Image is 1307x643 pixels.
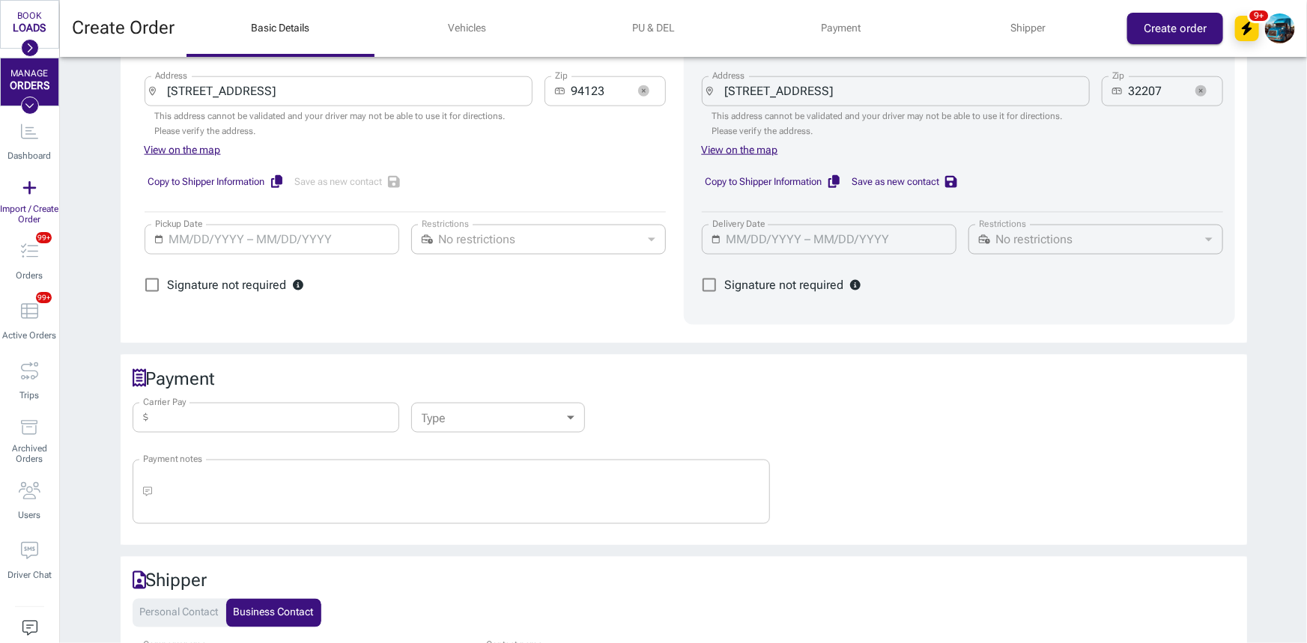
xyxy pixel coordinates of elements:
input: MM/DD/YYYY – MM/DD/YYYY [169,225,389,255]
label: Restrictions [422,218,469,231]
label: Address [712,70,745,82]
h6: View on the map [145,142,221,159]
button: Save as new contact [848,171,959,194]
button: Copy to Shipper Information [702,171,843,194]
h5: Create Order [72,16,175,40]
div: ORDERS [10,79,49,91]
span: Dashboard [8,150,52,161]
div: No restrictions [439,231,642,248]
label: Address [155,70,188,82]
label: Pickup Date [155,218,203,231]
input: MM/DD/YYYY – MM/DD/YYYY [726,225,946,255]
img: Jamoliddin Barotov's avatar [1265,13,1295,43]
span: Driver Chat [7,570,52,580]
span: Signature not required [168,276,287,294]
button: Create order [1127,13,1223,44]
span: Active Orders [3,330,57,341]
h2: Payment [133,367,1235,391]
label: Carrier Pay [143,396,187,409]
span: 9+ [1248,8,1271,23]
span: 99+ [36,292,52,303]
button: Copy to Shipper Information [145,171,285,194]
h6: View on the map [702,142,778,159]
button: Personal contact [133,599,226,627]
div: LOADS [13,22,46,34]
div: MANAGE [11,69,49,79]
label: Payment notes [143,453,203,466]
p: This address cannot be validated and your driver may not be able to use it for directions. Please... [155,109,522,139]
button: Business contact [226,599,321,627]
span: Trips [20,390,40,400]
span: Signature not required [725,276,844,294]
span: Orders [16,270,43,281]
p: This address cannot be validated and your driver may not be able to use it for directions. Please... [712,109,1079,139]
label: Zip [1112,70,1125,82]
label: Delivery Date [712,218,765,231]
span: Users [19,510,41,520]
label: Zip [555,70,568,82]
h2: Shipper [133,569,1235,593]
span: 99+ [36,232,52,243]
label: Restrictions [979,218,1026,231]
div: BOOK [18,11,42,22]
div: No restrictions [996,231,1199,248]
